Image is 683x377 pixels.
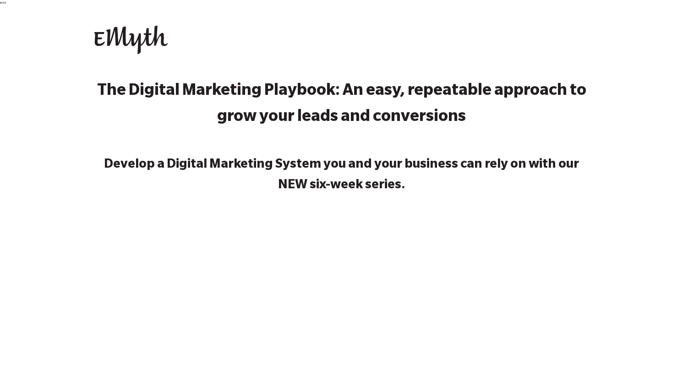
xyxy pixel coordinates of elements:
[104,158,579,193] strong: Develop a Digital Marketing System you and your business can rely on with our NEW six-week series.
[94,26,168,54] img: EMyth
[97,83,586,127] strong: The Digital Marketing Playbook: An easy, repeatable approach to grow your leads and conversions
[637,333,683,377] iframe: Chat Widget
